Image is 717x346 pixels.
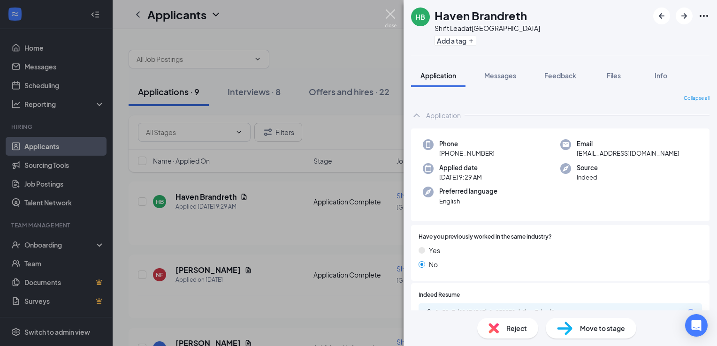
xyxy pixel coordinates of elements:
div: Shift Lead at [GEOGRAPHIC_DATA] [435,23,540,33]
span: No [429,259,438,270]
div: 1c52a7d09634345b0e852270cbfbce3d.pdf [435,308,567,316]
span: Email [577,139,679,149]
div: Open Intercom Messenger [685,314,708,337]
span: Indeed [577,173,598,182]
a: Paperclip1c52a7d09634345b0e852270cbfbce3d.pdf [424,308,576,317]
svg: Download [685,308,696,319]
span: Reject [506,323,527,333]
span: Yes [429,245,440,256]
span: [DATE] 9:29 AM [439,173,482,182]
span: Messages [484,71,516,80]
span: Have you previously worked in the same industry? [419,233,552,241]
div: Application [426,111,461,120]
svg: ArrowLeftNew [656,10,667,22]
span: Source [577,163,598,173]
button: ArrowLeftNew [653,8,670,24]
span: Preferred language [439,187,497,196]
svg: ChevronUp [411,110,422,121]
svg: Ellipses [698,10,709,22]
span: Info [655,71,667,80]
span: Phone [439,139,495,149]
span: English [439,196,497,206]
svg: Paperclip [424,308,432,316]
button: PlusAdd a tag [435,36,476,45]
span: Move to stage [580,323,625,333]
button: ArrowRight [676,8,693,24]
h1: Haven Brandreth [435,8,527,23]
svg: ArrowRight [679,10,690,22]
svg: Plus [468,38,474,44]
span: Application [420,71,456,80]
span: Collapse all [684,95,709,102]
div: HB [416,12,425,22]
span: Feedback [544,71,576,80]
span: Files [607,71,621,80]
span: [PHONE_NUMBER] [439,149,495,158]
span: Applied date [439,163,482,173]
span: [EMAIL_ADDRESS][DOMAIN_NAME] [577,149,679,158]
span: Indeed Resume [419,291,460,300]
